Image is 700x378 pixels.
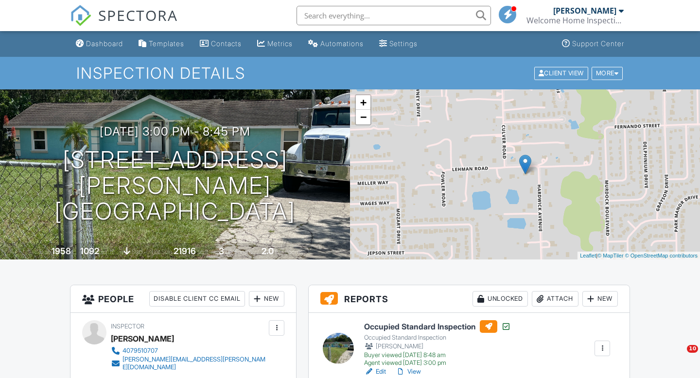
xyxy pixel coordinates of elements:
a: Metrics [253,35,297,53]
a: Occupied Standard Inspection Occupied Standard Inspection [PERSON_NAME] Buyer viewed [DATE] 8:48 ... [364,320,511,367]
a: [PERSON_NAME][EMAIL_ADDRESS][PERSON_NAME][DOMAIN_NAME] [111,356,266,371]
a: SPECTORA [70,13,178,34]
span: Inspector [111,323,144,330]
div: Automations [320,39,364,48]
h1: [STREET_ADDRESS][PERSON_NAME] [GEOGRAPHIC_DATA] [16,147,334,224]
div: [PERSON_NAME][EMAIL_ADDRESS][PERSON_NAME][DOMAIN_NAME] [122,356,266,371]
div: Dashboard [86,39,123,48]
span: SPECTORA [98,5,178,25]
div: Metrics [267,39,293,48]
div: 4079510707 [122,347,158,355]
div: More [592,67,623,80]
div: Disable Client CC Email [149,291,245,307]
a: Contacts [196,35,245,53]
span: 10 [687,345,698,353]
div: Unlocked [472,291,528,307]
span: Built [39,248,50,256]
iframe: Intercom live chat [667,345,690,368]
div: Agent viewed [DATE] 3:00 pm [364,359,511,367]
div: Welcome Home Inspections, LLC [526,16,624,25]
a: Zoom in [356,95,370,110]
div: 3 [219,246,224,256]
input: Search everything... [297,6,491,25]
a: Automations (Basic) [304,35,367,53]
h3: Reports [309,285,630,313]
a: Zoom out [356,110,370,124]
a: View [396,367,421,377]
div: 21916 [174,246,196,256]
div: Buyer viewed [DATE] 8:48 am [364,351,511,359]
span: Lot Size [152,248,172,256]
a: Client View [533,69,591,76]
div: 1092 [80,246,99,256]
a: Dashboard [72,35,127,53]
span: bedrooms [226,248,252,256]
h3: [DATE] 3:00 pm - 8:45 pm [100,125,250,138]
div: Contacts [211,39,242,48]
a: Support Center [558,35,628,53]
div: [PERSON_NAME] [364,342,511,351]
span: sq.ft. [197,248,210,256]
div: 1958 [52,246,71,256]
a: Templates [135,35,188,53]
h1: Inspection Details [76,65,624,82]
a: 4079510707 [111,346,266,356]
div: New [249,291,284,307]
img: The Best Home Inspection Software - Spectora [70,5,91,26]
a: © OpenStreetMap contributors [625,253,698,258]
h3: People [70,285,296,313]
h6: Occupied Standard Inspection [364,320,511,333]
div: 2.0 [262,246,274,256]
a: Edit [364,367,386,377]
div: Templates [149,39,184,48]
div: Occupied Standard Inspection [364,334,511,342]
span: bathrooms [275,248,303,256]
div: [PERSON_NAME] [553,6,616,16]
div: | [577,252,700,260]
a: © MapTiler [597,253,624,258]
a: Leaflet [580,253,596,258]
span: slab [132,248,142,256]
div: Attach [532,291,578,307]
div: Client View [534,67,588,80]
div: [PERSON_NAME] [111,331,174,346]
div: Settings [389,39,418,48]
a: Settings [375,35,421,53]
div: New [582,291,618,307]
span: sq. ft. [101,248,114,256]
div: Support Center [572,39,624,48]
